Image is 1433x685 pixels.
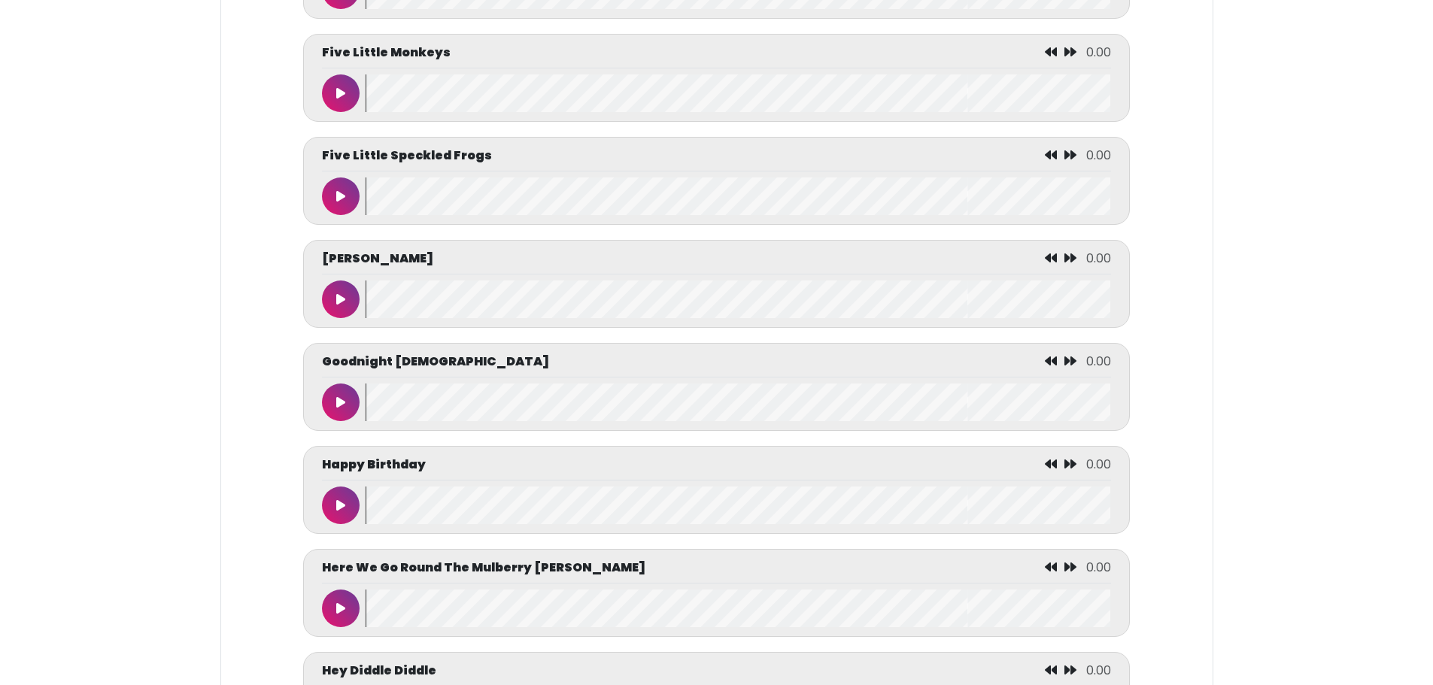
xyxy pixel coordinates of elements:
[1086,44,1111,61] span: 0.00
[322,147,492,165] p: Five Little Speckled Frogs
[1086,456,1111,473] span: 0.00
[322,559,645,577] p: Here We Go Round The Mulberry [PERSON_NAME]
[1086,147,1111,164] span: 0.00
[322,662,436,680] p: Hey Diddle Diddle
[1086,662,1111,679] span: 0.00
[322,456,426,474] p: Happy Birthday
[1086,250,1111,267] span: 0.00
[322,353,549,371] p: Goodnight [DEMOGRAPHIC_DATA]
[322,44,451,62] p: Five Little Monkeys
[322,250,433,268] p: [PERSON_NAME]
[1086,353,1111,370] span: 0.00
[1086,559,1111,576] span: 0.00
